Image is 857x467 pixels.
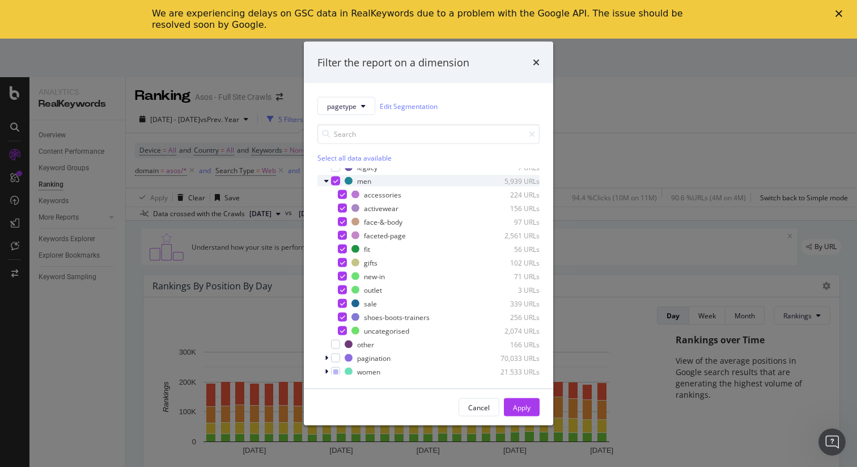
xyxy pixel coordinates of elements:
[317,55,469,70] div: Filter the report on a dimension
[818,428,846,456] iframe: Intercom live chat
[304,41,553,426] div: modal
[484,217,540,226] div: 97 URLs
[484,230,540,240] div: 2,561 URLs
[380,100,438,112] a: Edit Segmentation
[357,353,391,363] div: pagination
[364,285,382,294] div: outlet
[484,176,540,186] div: 5,939 URLs
[364,203,398,213] div: activewear
[484,244,540,254] div: 56 URLs
[364,326,409,335] div: uncategorised
[364,217,402,226] div: face-&-body
[484,285,540,294] div: 3 URLs
[364,258,377,267] div: gifts
[468,402,490,412] div: Cancel
[513,402,531,412] div: Apply
[484,339,540,349] div: 166 URLs
[484,203,540,213] div: 156 URLs
[357,339,374,349] div: other
[364,244,370,254] div: fit
[317,124,540,144] input: Search
[484,258,540,267] div: 102 URLs
[317,153,540,163] div: Select all data available
[484,367,540,376] div: 21,533 URLs
[357,176,371,186] div: men
[327,101,357,111] span: pagetype
[357,367,380,376] div: women
[317,97,375,115] button: pagetype
[152,8,687,31] div: We are experiencing delays on GSC data in RealKeywords due to a problem with the Google API. The ...
[364,271,385,281] div: new-in
[364,230,406,240] div: faceted-page
[364,298,377,308] div: sale
[484,190,540,199] div: 224 URLs
[484,312,540,322] div: 256 URLs
[484,326,540,335] div: 2,074 URLs
[364,190,401,199] div: accessories
[835,10,847,17] div: Close
[484,298,540,308] div: 339 URLs
[459,398,499,416] button: Cancel
[484,271,540,281] div: 71 URLs
[484,353,540,363] div: 70,033 URLs
[533,55,540,70] div: times
[504,398,540,416] button: Apply
[364,312,430,322] div: shoes-boots-trainers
